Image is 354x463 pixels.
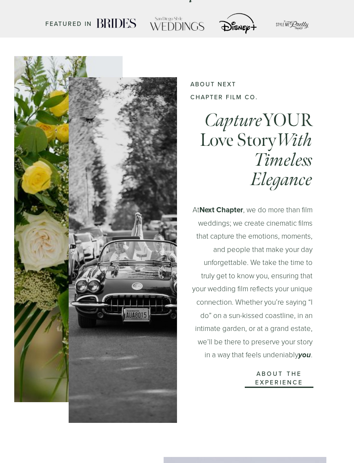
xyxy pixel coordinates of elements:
[199,205,243,215] strong: Next Chapter
[190,80,258,102] code: About Next Chapter Film CO.
[205,109,262,132] em: Capture
[245,369,313,388] a: About the Experience
[45,19,92,28] code: FEATURED IN
[298,351,311,360] em: you
[190,110,313,189] h2: YOUR love story
[251,129,316,191] em: With Timeless Elegance
[190,203,313,362] p: At , we do more than film weddings; we create cinematic films that capture the emotions, moments,...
